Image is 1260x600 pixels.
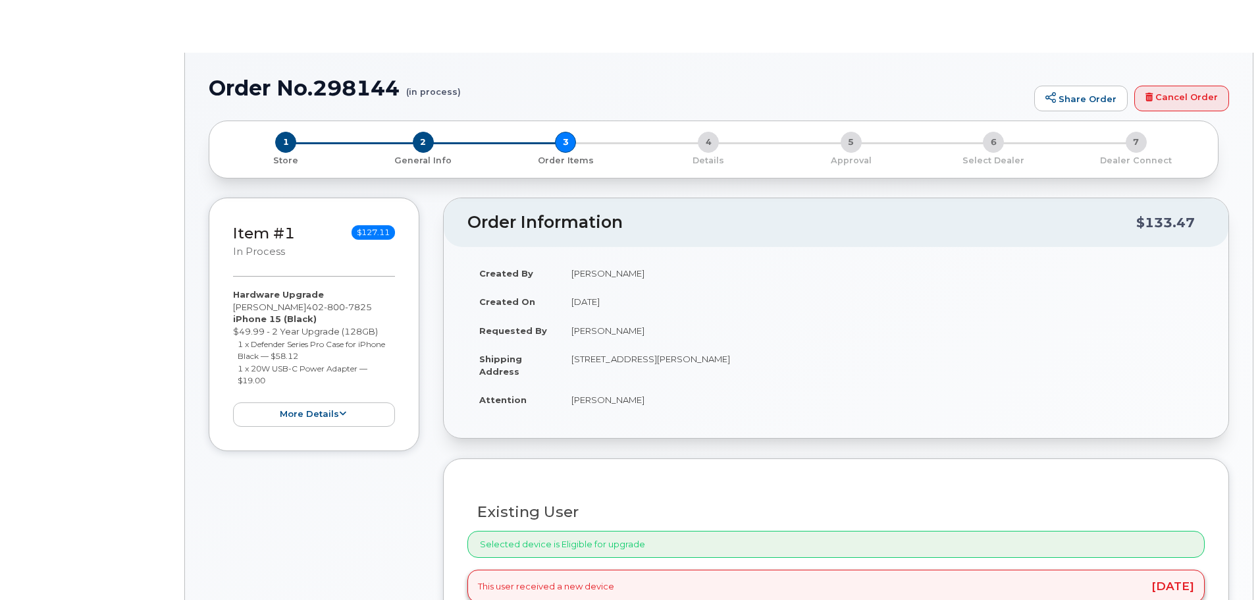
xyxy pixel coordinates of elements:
span: 800 [324,302,345,312]
h2: Order Information [467,213,1136,232]
a: Cancel Order [1134,86,1229,112]
td: [DATE] [560,287,1205,316]
small: 1 x 20W USB-C Power Adapter — $19.00 [238,364,367,386]
span: 2 [413,132,434,153]
a: Share Order [1034,86,1128,112]
strong: Hardware Upgrade [233,289,324,300]
strong: Shipping Address [479,354,522,377]
h1: Order No.298144 [209,76,1028,99]
small: 1 x Defender Series Pro Case for iPhone Black — $58.12 [238,339,385,362]
span: $127.11 [352,225,395,240]
a: 2 General Info [352,153,495,167]
a: 1 Store [220,153,352,167]
strong: iPhone 15 (Black) [233,314,317,324]
h3: Existing User [477,504,1195,520]
span: 402 [306,302,372,312]
div: Selected device is Eligible for upgrade [467,531,1205,558]
span: 7825 [345,302,372,312]
span: 1 [275,132,296,153]
small: in process [233,246,285,258]
td: [PERSON_NAME] [560,259,1205,288]
strong: Created On [479,296,535,307]
strong: Attention [479,395,527,405]
a: Item #1 [233,224,295,242]
span: [DATE] [1151,581,1194,592]
strong: Created By [479,268,533,279]
div: $133.47 [1136,210,1195,235]
strong: Requested By [479,325,547,336]
td: [PERSON_NAME] [560,316,1205,345]
div: [PERSON_NAME] $49.99 - 2 Year Upgrade (128GB) [233,288,395,426]
td: [STREET_ADDRESS][PERSON_NAME] [560,344,1205,385]
p: General Info [357,155,490,167]
small: (in process) [406,76,461,97]
td: [PERSON_NAME] [560,385,1205,414]
button: more details [233,402,395,427]
p: Store [225,155,347,167]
